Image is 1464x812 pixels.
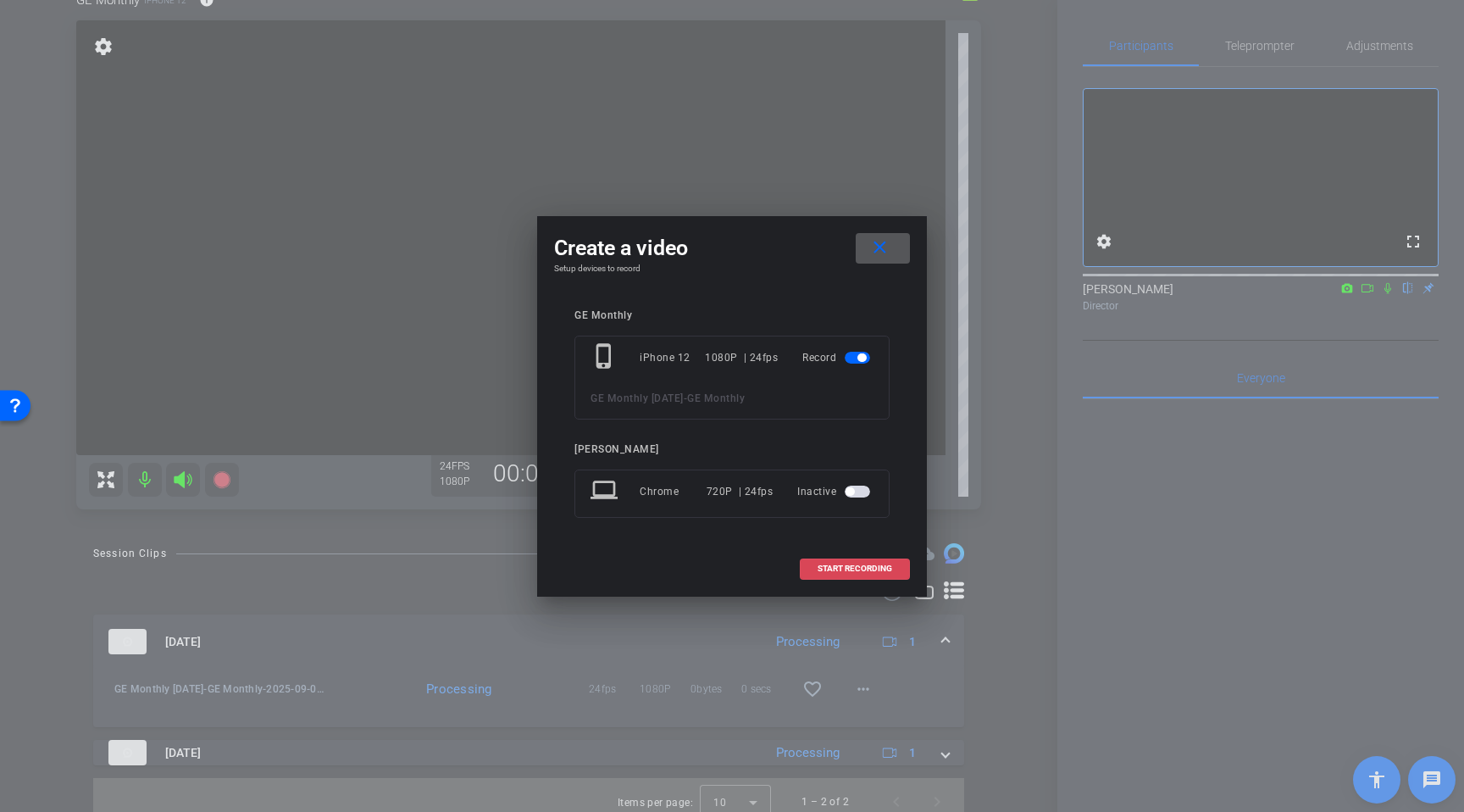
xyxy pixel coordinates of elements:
button: START RECORDING [800,559,910,580]
div: Inactive [797,476,873,507]
div: iPhone 12 [640,342,705,373]
div: 1080P | 24fps [705,342,778,373]
div: Record [802,342,873,373]
span: GE Monthly [DATE] [591,392,684,404]
mat-icon: phone_iphone [591,342,621,373]
span: GE Monthly [687,392,745,404]
div: Chrome [640,476,707,507]
div: [PERSON_NAME] [574,443,890,456]
span: START RECORDING [818,565,892,573]
div: 720P | 24fps [707,476,774,507]
mat-icon: close [869,237,890,259]
div: Create a video [554,233,910,264]
h4: Setup devices to record [554,264,910,274]
mat-icon: laptop [591,476,621,507]
div: GE Monthly [574,309,890,322]
span: - [684,392,688,404]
